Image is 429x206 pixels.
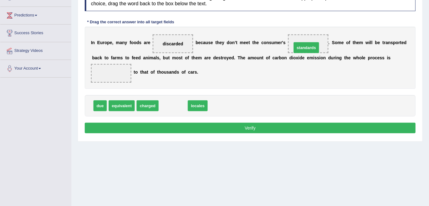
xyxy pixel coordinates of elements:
[179,55,181,60] b: s
[362,55,363,60] b: l
[292,55,293,60] b: i
[298,55,300,60] b: i
[92,40,95,45] b: n
[144,70,147,75] b: a
[167,70,169,75] b: s
[161,70,164,75] b: o
[387,55,388,60] b: i
[217,40,220,45] b: h
[375,55,377,60] b: c
[339,55,342,60] b: g
[191,70,193,75] b: a
[222,40,224,45] b: y
[110,40,112,45] b: e
[359,40,363,45] b: m
[386,40,388,45] b: a
[232,40,235,45] b: n
[269,55,270,60] b: f
[328,40,330,45] b: .
[105,40,107,45] b: o
[368,55,371,60] b: p
[341,40,344,45] b: e
[204,55,207,60] b: a
[252,40,254,45] b: t
[109,100,135,111] span: equivalent
[192,55,193,60] b: t
[229,55,232,60] b: e
[250,55,254,60] b: m
[391,40,393,45] b: s
[142,70,144,75] b: h
[156,55,157,60] b: l
[218,55,221,60] b: s
[151,70,153,75] b: o
[144,40,147,45] b: a
[163,41,183,46] span: discarded
[132,55,133,60] b: f
[372,55,375,60] b: o
[92,55,95,60] b: b
[388,55,391,60] b: s
[282,55,284,60] b: o
[240,55,243,60] b: h
[143,55,146,60] b: a
[174,70,177,75] b: d
[153,55,156,60] b: a
[309,55,313,60] b: m
[157,70,159,75] b: t
[400,40,402,45] b: t
[302,55,305,60] b: e
[188,100,208,111] span: locales
[117,55,120,60] b: m
[346,40,349,45] b: o
[399,40,400,45] b: r
[157,55,160,60] b: s
[323,55,326,60] b: n
[264,40,267,45] b: o
[91,40,92,45] b: I
[198,55,202,60] b: m
[317,55,319,60] b: s
[266,40,269,45] b: n
[168,55,170,60] b: t
[296,55,298,60] b: x
[332,40,335,45] b: S
[334,55,335,60] b: r
[273,55,275,60] b: c
[382,55,385,60] b: s
[256,40,259,45] b: e
[257,55,260,60] b: u
[0,42,71,58] a: Strategy Videos
[231,55,234,60] b: d
[369,40,370,45] b: i
[236,40,237,45] b: t
[197,70,198,75] b: .
[0,25,71,40] a: Success Stories
[359,55,362,60] b: o
[146,55,148,60] b: n
[321,55,323,60] b: o
[136,40,139,45] b: d
[281,40,282,45] b: r
[196,55,198,60] b: e
[254,55,257,60] b: o
[262,55,264,60] b: t
[337,40,341,45] b: m
[380,55,382,60] b: s
[240,40,244,45] b: m
[353,55,357,60] b: w
[244,40,246,45] b: e
[319,55,321,60] b: i
[261,40,264,45] b: c
[266,55,269,60] b: o
[188,70,191,75] b: c
[284,55,287,60] b: n
[260,55,262,60] b: n
[105,55,106,60] b: t
[97,40,100,45] b: E
[314,55,317,60] b: s
[246,40,249,45] b: e
[205,40,208,45] b: u
[293,55,296,60] b: o
[300,55,302,60] b: d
